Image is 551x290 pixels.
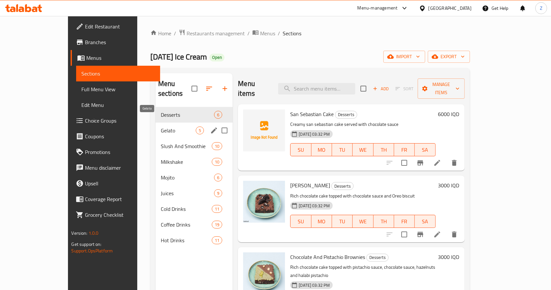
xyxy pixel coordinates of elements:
[161,127,196,134] span: Gelato
[355,217,371,226] span: WE
[331,182,354,190] div: Desserts
[412,155,428,171] button: Branch-specific-item
[71,19,160,34] a: Edit Restaurant
[209,54,225,61] div: Open
[290,252,365,262] span: Chocolate And Pistachio Brownies
[212,205,222,213] div: items
[89,229,99,237] span: 1.0.0
[335,111,357,118] span: Desserts
[76,97,160,113] a: Edit Menu
[540,5,543,12] span: Z
[212,221,222,229] div: items
[161,111,214,119] span: Desserts
[335,217,350,226] span: TU
[179,29,245,38] a: Restaurants management
[161,189,214,197] span: Juices
[81,70,155,77] span: Sections
[156,107,233,123] div: Desserts6
[158,79,192,98] h2: Menu sections
[85,148,155,156] span: Promotions
[212,159,222,165] span: 10
[376,217,392,226] span: TH
[71,128,160,144] a: Coupons
[161,142,212,150] div: Slush And Smoothie
[161,158,212,166] span: Milkshake
[358,4,398,12] div: Menu-management
[293,145,309,155] span: SU
[374,215,394,228] button: TH
[372,85,390,93] span: Add
[212,236,222,244] div: items
[214,111,222,119] div: items
[296,131,332,137] span: [DATE] 03:32 PM
[85,117,155,125] span: Choice Groups
[290,180,330,190] span: [PERSON_NAME]
[296,282,332,288] span: [DATE] 03:32 PM
[383,51,425,63] button: import
[283,29,301,37] span: Sections
[243,181,285,223] img: Oreo Brownies
[85,38,155,46] span: Branches
[314,217,329,226] span: MO
[71,240,101,248] span: Get support on:
[212,158,222,166] div: items
[209,55,225,60] span: Open
[391,84,418,94] span: Select section first
[161,205,212,213] div: Cold Drinks
[156,201,233,217] div: Cold Drinks11
[247,29,250,37] li: /
[81,101,155,109] span: Edit Menu
[76,66,160,81] a: Sections
[314,145,329,155] span: MO
[290,263,435,280] p: Rich chocolate cake topped with pistachio sauce, chocolate sauce, hazelnuts and halabi pistachio
[446,155,462,171] button: delete
[423,80,459,97] span: Manage items
[394,215,415,228] button: FR
[150,29,171,37] a: Home
[397,145,412,155] span: FR
[366,254,389,262] div: Desserts
[417,145,433,155] span: SA
[187,29,245,37] span: Restaurants management
[156,104,233,251] nav: Menu sections
[397,156,411,170] span: Select to update
[85,179,155,187] span: Upsell
[238,79,270,98] h2: Menu items
[278,83,355,94] input: search
[161,221,212,229] span: Coffee Drinks
[412,227,428,242] button: Branch-specific-item
[196,128,204,134] span: 5
[335,111,357,119] div: Desserts
[209,126,219,135] button: edit
[332,143,353,156] button: TU
[418,78,464,99] button: Manage items
[389,53,420,61] span: import
[71,191,160,207] a: Coverage Report
[370,84,391,94] span: Add item
[156,170,233,185] div: Mojito6
[335,145,350,155] span: TU
[417,217,433,226] span: SA
[332,215,353,228] button: TU
[85,164,155,172] span: Menu disclaimer
[174,29,176,37] li: /
[161,174,214,181] span: Mojito
[196,127,204,134] div: items
[214,190,222,196] span: 9
[156,185,233,201] div: Juices9
[311,143,332,156] button: MO
[201,81,217,96] span: Sort sections
[188,82,201,95] span: Select all sections
[71,207,160,223] a: Grocery Checklist
[278,29,280,37] li: /
[85,211,155,219] span: Grocery Checklist
[376,145,392,155] span: TH
[374,143,394,156] button: TH
[293,217,309,226] span: SU
[415,143,435,156] button: SA
[217,81,233,96] button: Add section
[156,154,233,170] div: Milkshake10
